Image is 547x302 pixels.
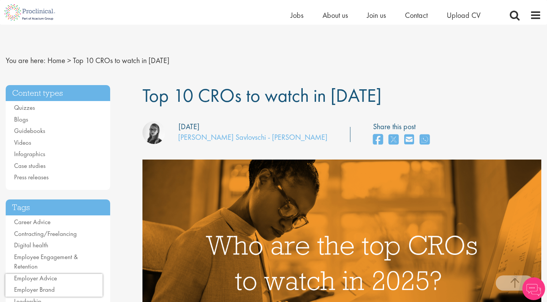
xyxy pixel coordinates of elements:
span: > [67,55,71,65]
h3: Tags [6,199,110,216]
a: Guidebooks [14,126,45,135]
h3: Content types [6,85,110,101]
img: Chatbot [522,277,545,300]
a: share on facebook [373,132,383,148]
a: [PERSON_NAME] Savlovschi - [PERSON_NAME] [178,132,327,142]
a: Career Advice [14,218,51,226]
span: You are here: [6,55,46,65]
a: Employee Engagement & Retention [14,253,78,271]
span: Top 10 CROs to watch in [DATE] [142,83,381,108]
a: Contracting/Freelancing [14,229,77,238]
a: Infographics [14,150,45,158]
img: Theodora Savlovschi - Wicks [142,121,165,144]
div: [DATE] [179,121,199,132]
a: Join us [367,10,386,20]
a: Contact [405,10,428,20]
a: Press releases [14,173,49,181]
span: Top 10 CROs to watch in [DATE] [73,55,169,65]
a: share on whats app [420,132,430,148]
label: Share this post [373,121,433,132]
a: About us [323,10,348,20]
a: Case studies [14,161,46,170]
iframe: reCAPTCHA [5,274,103,297]
a: share on twitter [389,132,398,148]
a: Jobs [291,10,304,20]
a: Quizzes [14,103,35,112]
a: Videos [14,138,31,147]
a: Upload CV [447,10,481,20]
a: Digital health [14,241,48,249]
a: Blogs [14,115,28,123]
a: breadcrumb link [47,55,65,65]
a: share on email [404,132,414,148]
